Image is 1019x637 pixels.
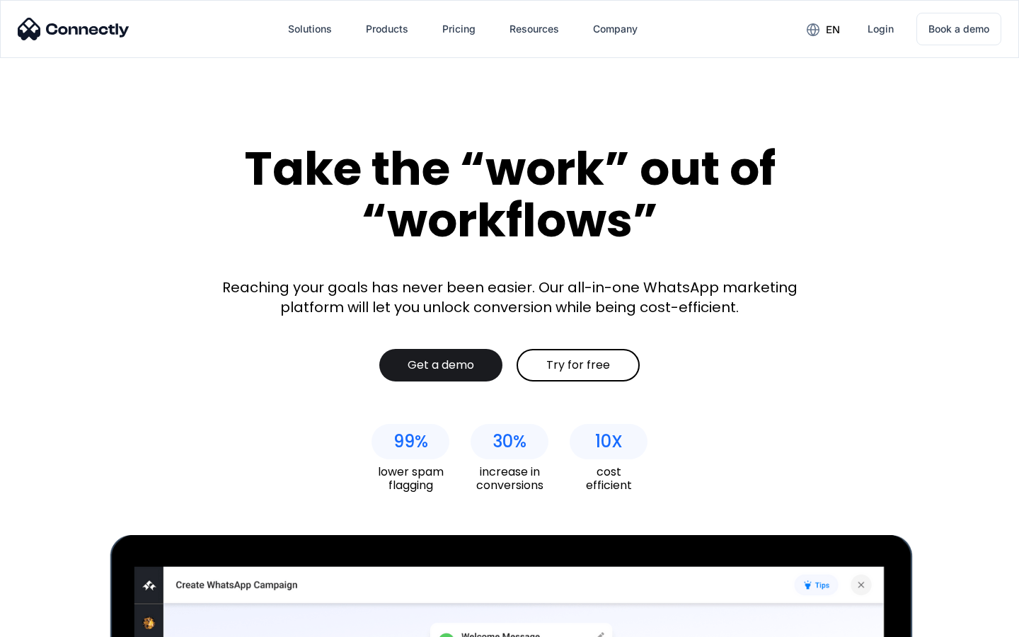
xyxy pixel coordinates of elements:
[595,432,623,452] div: 10X
[509,19,559,39] div: Resources
[191,143,828,246] div: Take the “work” out of “workflows”
[856,12,905,46] a: Login
[393,432,428,452] div: 99%
[570,465,647,492] div: cost efficient
[431,12,487,46] a: Pricing
[14,612,85,632] aside: Language selected: English
[868,19,894,39] div: Login
[379,349,502,381] a: Get a demo
[408,358,474,372] div: Get a demo
[366,19,408,39] div: Products
[28,612,85,632] ul: Language list
[826,20,840,40] div: en
[372,465,449,492] div: lower spam flagging
[442,19,476,39] div: Pricing
[593,19,638,39] div: Company
[212,277,807,317] div: Reaching your goals has never been easier. Our all-in-one WhatsApp marketing platform will let yo...
[493,432,526,452] div: 30%
[18,18,129,40] img: Connectly Logo
[288,19,332,39] div: Solutions
[517,349,640,381] a: Try for free
[546,358,610,372] div: Try for free
[471,465,548,492] div: increase in conversions
[916,13,1001,45] a: Book a demo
